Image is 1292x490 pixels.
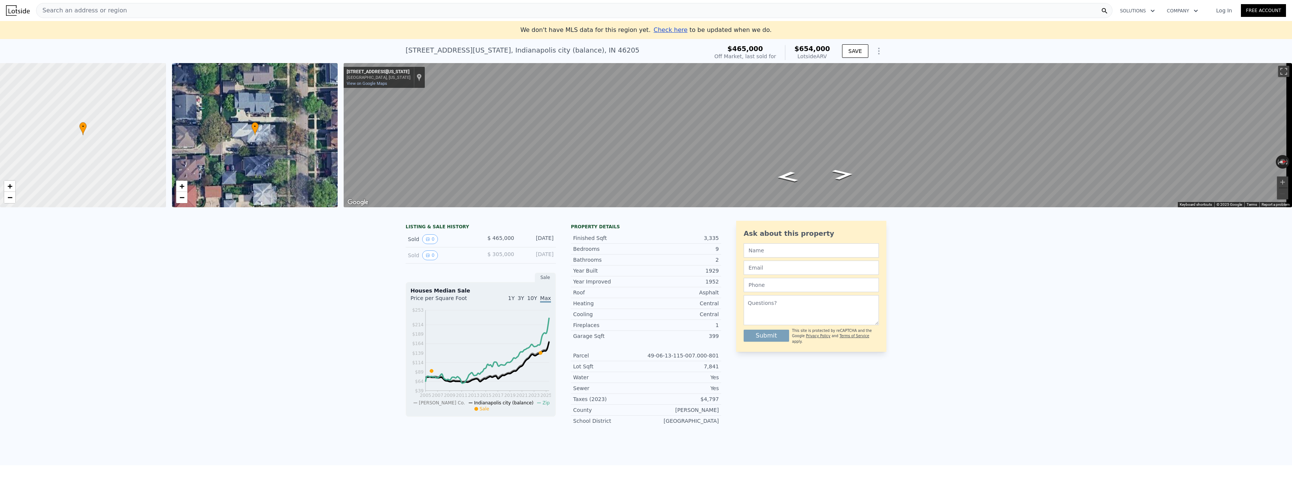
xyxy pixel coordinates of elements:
button: SAVE [842,44,868,58]
tspan: $89 [415,369,424,375]
button: Show Options [871,44,886,59]
a: Free Account [1241,4,1286,17]
span: $ 465,000 [488,235,514,241]
div: Water [573,374,646,381]
span: Max [540,295,551,303]
div: [GEOGRAPHIC_DATA] [646,417,719,425]
div: $4,797 [646,395,719,403]
div: Street View [344,63,1292,207]
div: Heating [573,300,646,307]
div: Parcel [573,352,646,359]
button: Zoom in [1277,176,1288,188]
div: Sold [408,250,475,260]
div: Bedrooms [573,245,646,253]
button: Rotate clockwise [1286,155,1290,169]
div: Central [646,311,719,318]
img: Google [346,198,370,207]
tspan: $39 [415,388,424,394]
input: Phone [744,278,879,292]
span: Zip [542,400,549,406]
div: Off Market, last sold for [714,53,776,60]
div: Property details [571,224,721,230]
span: $465,000 [728,45,763,53]
tspan: $189 [412,332,424,337]
div: Cooling [573,311,646,318]
a: Zoom in [176,181,187,192]
a: Zoom out [176,192,187,203]
tspan: 2009 [444,393,456,398]
a: Zoom in [4,181,15,192]
img: Lotside [6,5,30,16]
div: We don't have MLS data for this region yet. [520,26,771,35]
tspan: $114 [412,360,424,365]
div: Fireplaces [573,321,646,329]
input: Email [744,261,879,275]
div: 9 [646,245,719,253]
span: 1Y [508,295,515,301]
div: Lot Sqft [573,363,646,370]
div: Sold [408,234,475,244]
button: Submit [744,330,789,342]
span: Sale [480,406,489,412]
span: • [251,123,259,130]
tspan: 2021 [516,393,528,398]
div: 49-06-13-115-007.000-801 [646,352,719,359]
tspan: 2023 [528,393,540,398]
div: 7,841 [646,363,719,370]
span: $ 305,000 [488,251,514,257]
span: 3Y [518,295,524,301]
span: 10Y [527,295,537,301]
div: [PERSON_NAME] [646,406,719,414]
tspan: 2019 [504,393,516,398]
div: Map [344,63,1292,207]
div: • [79,122,87,135]
div: Central [646,300,719,307]
div: [STREET_ADDRESS][US_STATE] , Indianapolis city (balance) , IN 46205 [406,45,640,56]
div: [STREET_ADDRESS][US_STATE] [347,69,411,75]
a: Terms of Service [839,334,869,338]
tspan: 2007 [432,393,444,398]
a: Terms (opens in new tab) [1247,202,1257,207]
div: County [573,406,646,414]
tspan: $139 [412,351,424,356]
div: 3,335 [646,234,719,242]
div: Year Improved [573,278,646,285]
span: Indianapolis city (balance) [474,400,533,406]
tspan: 2015 [480,393,492,398]
span: + [8,181,12,191]
a: Log In [1207,7,1241,14]
button: Rotate counterclockwise [1276,155,1280,169]
div: [DATE] [520,234,554,244]
div: 2 [646,256,719,264]
path: Go South, N Delaware St [767,169,807,185]
span: − [8,193,12,202]
input: Name [744,243,879,258]
span: Check here [654,26,687,33]
tspan: 2011 [456,393,468,398]
button: Toggle fullscreen view [1278,66,1289,77]
tspan: 2013 [468,393,480,398]
button: View historical data [422,234,438,244]
div: Asphalt [646,289,719,296]
tspan: $64 [415,379,424,384]
a: View on Google Maps [347,81,387,86]
div: 399 [646,332,719,340]
div: 1929 [646,267,719,274]
button: Company [1161,4,1204,18]
span: $654,000 [794,45,830,53]
div: Price per Square Foot [411,294,481,306]
div: LISTING & SALE HISTORY [406,224,556,231]
span: [PERSON_NAME] Co. [419,400,465,406]
div: Houses Median Sale [411,287,551,294]
button: View historical data [422,250,438,260]
button: Solutions [1114,4,1161,18]
tspan: $214 [412,322,424,327]
tspan: $253 [412,308,424,313]
div: Ask about this property [744,228,879,239]
tspan: 2005 [420,393,432,398]
div: Taxes (2023) [573,395,646,403]
div: Roof [573,289,646,296]
div: Sewer [573,384,646,392]
div: Yes [646,374,719,381]
div: Lotside ARV [794,53,830,60]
